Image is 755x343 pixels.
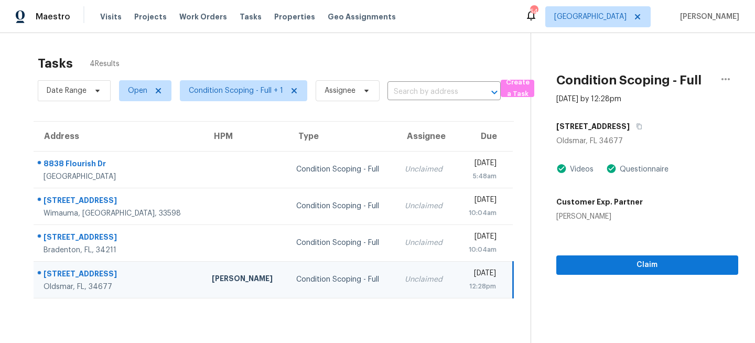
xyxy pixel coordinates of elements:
div: 10:04am [464,208,497,218]
input: Search by address [387,84,471,100]
img: Artifact Present Icon [556,163,567,174]
span: Create a Task [506,77,529,101]
div: 54 [530,6,537,17]
div: [STREET_ADDRESS] [44,232,195,245]
div: Condition Scoping - Full [296,164,388,175]
h2: Tasks [38,58,73,69]
span: Claim [565,259,730,272]
span: Condition Scoping - Full + 1 [189,85,283,96]
span: Tasks [240,13,262,20]
span: Open [128,85,147,96]
div: Oldsmar, FL 34677 [556,136,738,146]
h5: Customer Exp. Partner [556,197,643,207]
span: Date Range [47,85,87,96]
span: Work Orders [179,12,227,22]
th: Address [34,122,203,151]
div: 5:48am [464,171,497,181]
button: Create a Task [501,80,534,97]
div: [DATE] [464,231,497,244]
div: Unclaimed [405,201,447,211]
div: 12:28pm [464,281,496,292]
span: 4 Results [90,59,120,69]
span: Assignee [325,85,355,96]
div: Videos [567,164,594,175]
th: Assignee [396,122,456,151]
div: 8838 Flourish Dr [44,158,195,171]
div: [PERSON_NAME] [212,273,279,286]
div: [DATE] by 12:28pm [556,94,621,104]
div: Bradenton, FL, 34211 [44,245,195,255]
button: Claim [556,255,738,275]
div: [STREET_ADDRESS] [44,269,195,282]
div: Unclaimed [405,274,447,285]
div: [STREET_ADDRESS] [44,195,195,208]
th: HPM [203,122,288,151]
div: [DATE] [464,268,496,281]
span: [PERSON_NAME] [676,12,739,22]
div: Oldsmar, FL, 34677 [44,282,195,292]
span: Properties [274,12,315,22]
div: Condition Scoping - Full [296,201,388,211]
h2: Condition Scoping - Full [556,75,702,85]
th: Due [456,122,513,151]
div: Condition Scoping - Full [296,238,388,248]
div: [PERSON_NAME] [556,211,643,222]
button: Open [487,85,502,100]
span: [GEOGRAPHIC_DATA] [554,12,627,22]
div: Unclaimed [405,238,447,248]
div: [GEOGRAPHIC_DATA] [44,171,195,182]
h5: [STREET_ADDRESS] [556,121,630,132]
div: Questionnaire [617,164,668,175]
span: Projects [134,12,167,22]
div: [DATE] [464,158,497,171]
th: Type [288,122,396,151]
div: Wimauma, [GEOGRAPHIC_DATA], 33598 [44,208,195,219]
div: Condition Scoping - Full [296,274,388,285]
span: Visits [100,12,122,22]
div: [DATE] [464,195,497,208]
button: Copy Address [630,117,644,136]
div: Unclaimed [405,164,447,175]
img: Artifact Present Icon [606,163,617,174]
span: Geo Assignments [328,12,396,22]
span: Maestro [36,12,70,22]
div: 10:04am [464,244,497,255]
